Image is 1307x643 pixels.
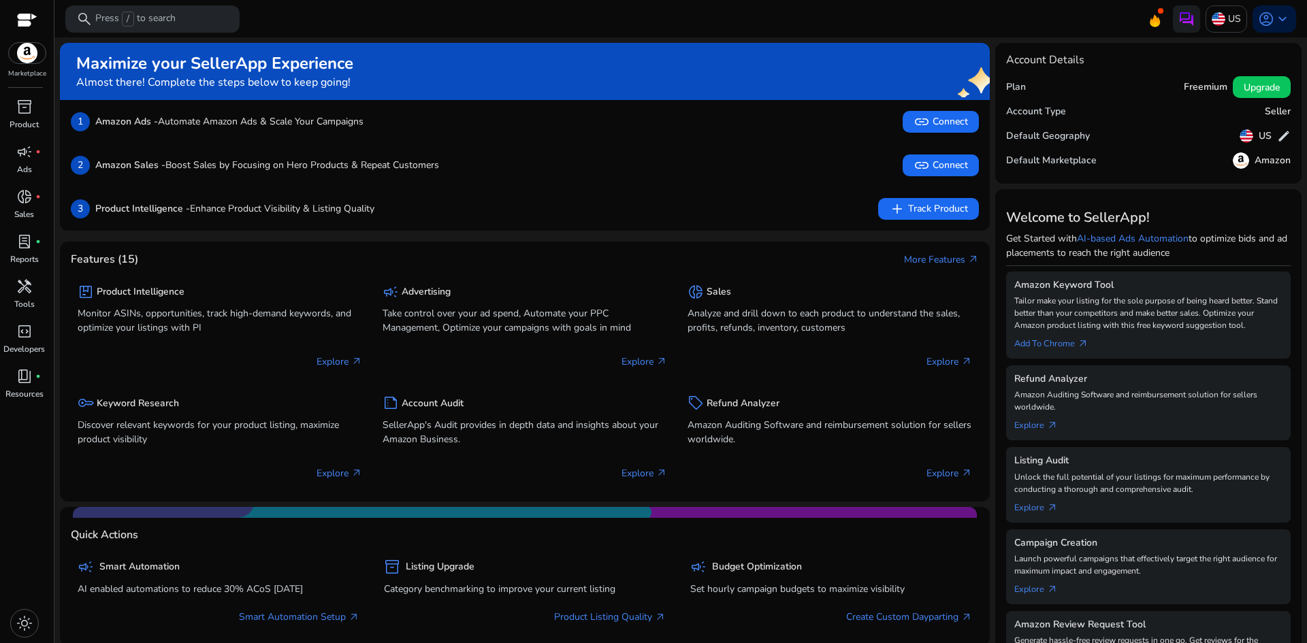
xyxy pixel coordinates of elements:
h5: Plan [1006,82,1026,93]
h5: Product Intelligence [97,286,184,298]
a: Create Custom Dayparting [846,610,972,624]
h5: Refund Analyzer [1014,374,1282,385]
img: us.svg [1212,12,1225,26]
p: Get Started with to optimize bids and ad placements to reach the right audience [1006,231,1291,260]
h5: Smart Automation [99,561,180,573]
button: linkConnect [903,154,979,176]
span: campaign [690,559,707,575]
h5: Budget Optimization [712,561,802,573]
span: fiber_manual_record [35,374,41,379]
p: Boost Sales by Focusing on Hero Products & Repeat Customers [95,158,439,172]
a: Smart Automation Setup [239,610,359,624]
p: Explore [317,355,362,369]
p: Explore [926,466,972,480]
span: arrow_outward [968,254,979,265]
h5: Advertising [402,286,451,298]
h5: Default Geography [1006,131,1090,142]
span: lab_profile [16,233,33,250]
p: Explore [622,355,667,369]
span: inventory_2 [16,99,33,115]
span: campaign [78,559,94,575]
span: fiber_manual_record [35,239,41,244]
h5: Amazon Keyword Tool [1014,280,1282,291]
span: arrow_outward [351,467,362,478]
a: Add To Chrome [1014,331,1099,350]
h4: Features (15) [71,253,138,266]
h5: Refund Analyzer [707,398,779,410]
p: Unlock the full potential of your listings for maximum performance by conducting a thorough and c... [1014,471,1282,495]
p: AI enabled automations to reduce 30% ACoS [DATE] [78,582,359,596]
p: Press to search [95,12,176,27]
img: us.svg [1240,129,1253,143]
span: arrow_outward [1047,502,1058,513]
button: addTrack Product [878,198,979,220]
p: Discover relevant keywords for your product listing, maximize product visibility [78,418,362,446]
span: arrow_outward [351,356,362,367]
span: link [914,157,930,174]
p: 3 [71,199,90,218]
p: Explore [926,355,972,369]
h5: Account Type [1006,106,1066,118]
button: linkConnect [903,111,979,133]
p: Take control over your ad spend, Automate your PPC Management, Optimize your campaigns with goals... [383,306,667,335]
a: AI-based Ads Automation [1077,232,1189,245]
p: Category benchmarking to improve your current listing [384,582,666,596]
h5: Sales [707,286,731,298]
button: Upgrade [1233,76,1291,98]
span: arrow_outward [961,467,972,478]
p: Ads [17,163,32,176]
span: Connect [914,114,968,130]
h5: Freemium [1184,82,1227,93]
p: US [1228,7,1241,31]
a: Product Listing Quality [554,610,666,624]
span: arrow_outward [961,356,972,367]
span: arrow_outward [656,356,667,367]
span: keyboard_arrow_down [1274,11,1291,27]
p: Sales [14,208,34,220]
span: key [78,395,94,411]
span: fiber_manual_record [35,149,41,154]
p: Tools [14,298,35,310]
h5: Account Audit [402,398,464,410]
span: Upgrade [1244,80,1280,95]
h5: Amazon [1255,155,1291,167]
span: code_blocks [16,323,33,340]
p: Set hourly campaign budgets to maximize visibility [690,582,972,596]
span: arrow_outward [1047,420,1058,431]
span: book_4 [16,368,33,384]
span: arrow_outward [1078,338,1088,349]
b: Amazon Sales - [95,159,165,171]
h4: Quick Actions [71,529,138,542]
h5: US [1259,131,1272,142]
span: Track Product [889,201,968,217]
span: handyman [16,278,33,295]
h5: Listing Audit [1014,455,1282,467]
a: Explorearrow_outward [1014,495,1069,514]
span: Connect [914,157,968,174]
p: Enhance Product Visibility & Listing Quality [95,201,374,216]
h4: Account Details [1006,54,1084,67]
p: Tailor make your listing for the sole purpose of being heard better. Stand better than your compe... [1014,295,1282,331]
b: Amazon Ads - [95,115,158,128]
p: 2 [71,156,90,175]
span: campaign [16,144,33,160]
p: Marketplace [8,69,46,79]
h5: Keyword Research [97,398,179,410]
span: add [889,201,905,217]
p: Launch powerful campaigns that effectively target the right audience for maximum impact and engag... [1014,553,1282,577]
span: link [914,114,930,130]
span: arrow_outward [655,612,666,623]
span: donut_small [688,284,704,300]
img: amazon.svg [9,43,46,63]
span: sell [688,395,704,411]
span: campaign [383,284,399,300]
p: Explore [317,466,362,480]
b: Product Intelligence - [95,202,190,215]
p: Explore [622,466,667,480]
span: arrow_outward [961,612,972,623]
span: search [76,11,93,27]
h2: Maximize your SellerApp Experience [76,54,353,73]
p: Amazon Auditing Software and reimbursement solution for sellers worldwide. [1014,389,1282,413]
p: Reports [10,253,39,265]
a: More Featuresarrow_outward [904,252,979,267]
